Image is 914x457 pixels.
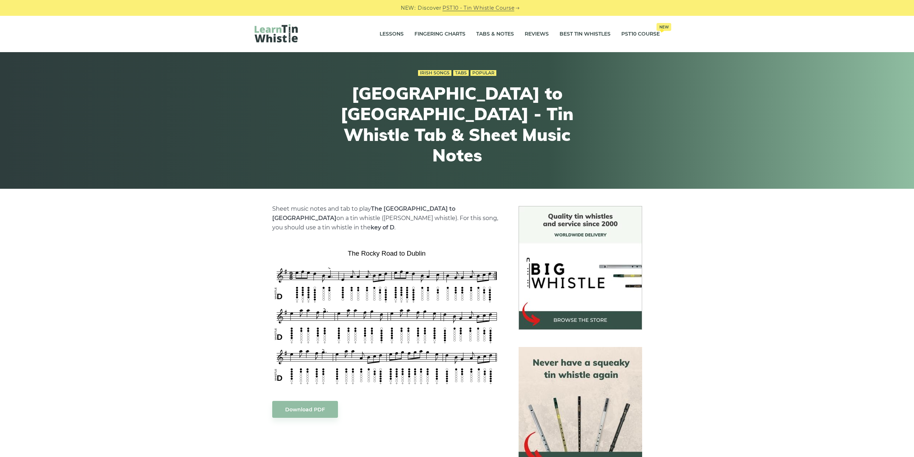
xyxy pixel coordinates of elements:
[255,24,298,42] img: LearnTinWhistle.com
[371,224,394,231] strong: key of D
[453,70,469,76] a: Tabs
[272,247,501,387] img: The Rocky Road to Dublin Tin Whistle Tabs & Sheet Music
[414,25,465,43] a: Fingering Charts
[519,206,642,330] img: BigWhistle Tin Whistle Store
[380,25,404,43] a: Lessons
[325,83,589,166] h1: [GEOGRAPHIC_DATA] to [GEOGRAPHIC_DATA] - Tin Whistle Tab & Sheet Music Notes
[272,204,501,232] p: Sheet music notes and tab to play on a tin whistle ([PERSON_NAME] whistle). For this song, you sh...
[418,70,451,76] a: Irish Songs
[470,70,496,76] a: Popular
[560,25,611,43] a: Best Tin Whistles
[476,25,514,43] a: Tabs & Notes
[272,401,338,418] a: Download PDF
[525,25,549,43] a: Reviews
[621,25,660,43] a: PST10 CourseNew
[656,23,671,31] span: New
